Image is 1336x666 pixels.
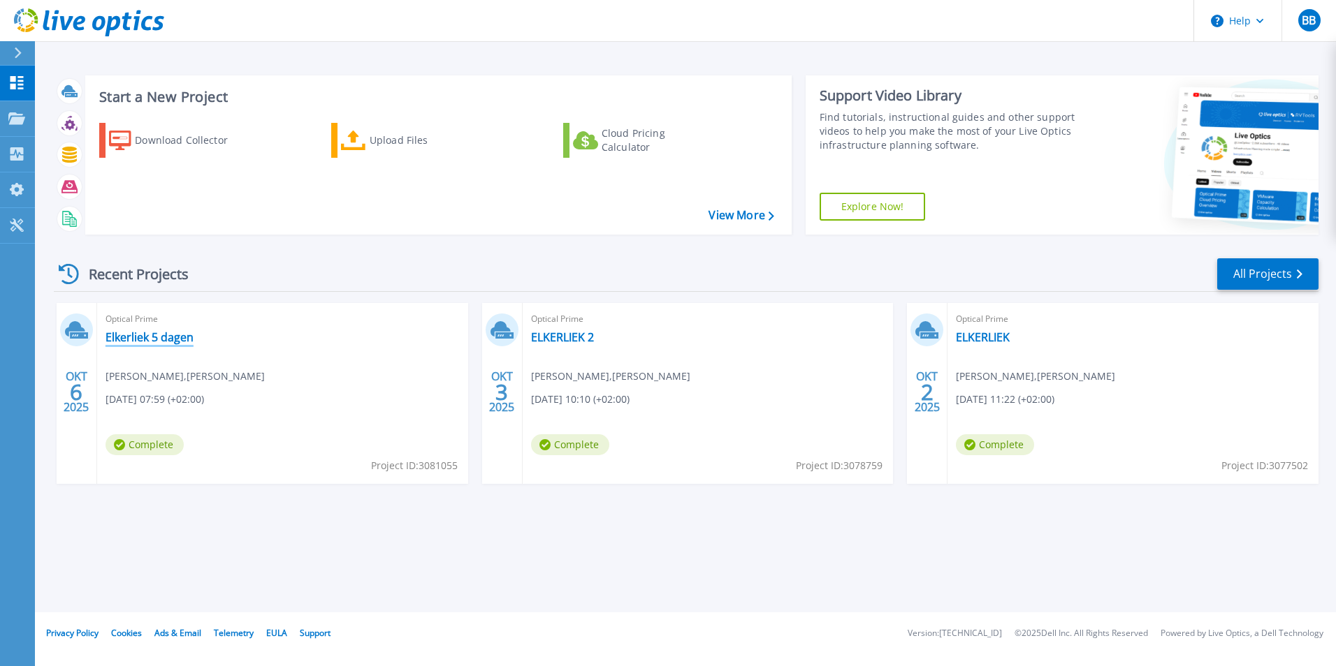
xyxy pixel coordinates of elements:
div: Find tutorials, instructional guides and other support videos to help you make the most of your L... [820,110,1081,152]
span: Project ID: 3081055 [371,458,458,473]
span: [DATE] 07:59 (+02:00) [106,392,204,407]
span: Complete [106,434,184,455]
span: Optical Prime [106,311,460,327]
a: EULA [266,627,287,639]
span: [DATE] 10:10 (+02:00) [531,392,630,407]
span: 3 [495,386,508,398]
a: Explore Now! [820,193,926,221]
div: OKT 2025 [914,367,941,417]
div: Support Video Library [820,87,1081,105]
span: BB [1302,15,1316,26]
a: Telemetry [214,627,254,639]
div: OKT 2025 [63,367,89,417]
span: [PERSON_NAME] , [PERSON_NAME] [531,369,690,384]
span: 2 [921,386,934,398]
a: Ads & Email [154,627,201,639]
span: Complete [956,434,1034,455]
span: 6 [70,386,82,398]
div: Download Collector [135,126,247,154]
span: [PERSON_NAME] , [PERSON_NAME] [106,369,265,384]
li: Powered by Live Optics, a Dell Technology [1161,629,1323,638]
a: Privacy Policy [46,627,99,639]
div: Cloud Pricing Calculator [602,126,713,154]
span: Optical Prime [531,311,885,327]
a: ELKERLIEK 2 [531,330,594,344]
div: Upload Files [370,126,481,154]
a: ELKERLIEK [956,330,1010,344]
span: Complete [531,434,609,455]
h3: Start a New Project [99,89,774,105]
div: OKT 2025 [488,367,515,417]
li: Version: [TECHNICAL_ID] [908,629,1002,638]
span: Project ID: 3077502 [1221,458,1308,473]
a: Cloud Pricing Calculator [563,123,719,158]
span: [PERSON_NAME] , [PERSON_NAME] [956,369,1115,384]
a: Download Collector [99,123,255,158]
a: All Projects [1217,258,1319,290]
span: [DATE] 11:22 (+02:00) [956,392,1054,407]
a: Elkerliek 5 dagen [106,330,194,344]
a: Cookies [111,627,142,639]
div: Recent Projects [54,257,208,291]
li: © 2025 Dell Inc. All Rights Reserved [1015,629,1148,638]
span: Project ID: 3078759 [796,458,883,473]
span: Optical Prime [956,311,1310,327]
a: View More [709,209,774,222]
a: Support [300,627,331,639]
a: Upload Files [331,123,487,158]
